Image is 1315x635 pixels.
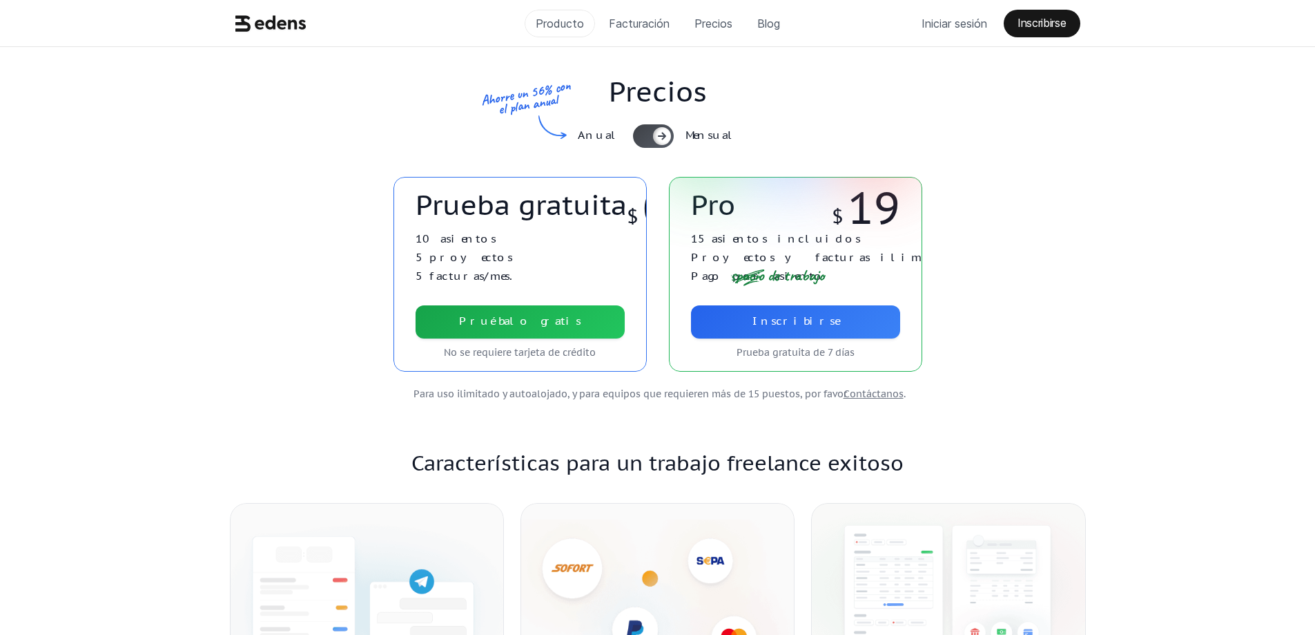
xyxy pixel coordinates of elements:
[578,128,621,142] font: Anual
[685,128,738,142] font: Mensual
[609,17,670,30] font: Facturación
[416,250,512,264] font: 5 proyectos
[1004,10,1080,37] a: Inscribirse
[691,269,824,283] font: Pago por asiento
[752,314,839,328] font: Inscribirse
[459,314,581,328] font: Pruébalo gratis
[411,449,904,476] font: Características para un trabajo freelance exitoso
[536,17,584,30] font: Producto
[444,346,596,359] font: No se requiere tarjeta de crédito
[416,269,514,283] font: 5 facturas/mes.
[609,73,707,109] font: Precios
[904,388,906,400] font: .
[416,187,627,222] font: Prueba gratuita
[691,250,967,264] font: Proyectos y facturas ilimitados
[694,17,732,30] font: Precios
[416,305,625,339] a: Pruébalo gratis
[627,203,639,229] font: $
[737,346,855,359] font: Prueba gratuita de 7 días
[598,10,681,37] a: Facturación
[525,10,595,37] a: Producto
[413,388,847,400] font: Para uso ilimitado y autoalojado, y para equipos que requieren más de 15 puestos, por favor
[643,179,669,236] font: 0
[847,388,902,401] a: Contáctanos.
[691,231,860,245] font: 15 asientos incluidos
[922,17,987,30] font: Iniciar sesión
[844,388,904,400] font: Contáctanos
[746,10,791,37] a: Blog
[683,10,743,37] a: Precios
[691,305,900,339] a: Inscribirse
[416,231,496,245] font: 10 asientos
[725,265,824,285] font: espacio de trabajo
[479,76,574,118] font: Ahorre un 56% con el plan anual
[691,187,735,222] font: Pro
[757,17,780,30] font: Blog
[1017,16,1066,30] font: Inscribirse
[910,10,998,37] a: Iniciar sesión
